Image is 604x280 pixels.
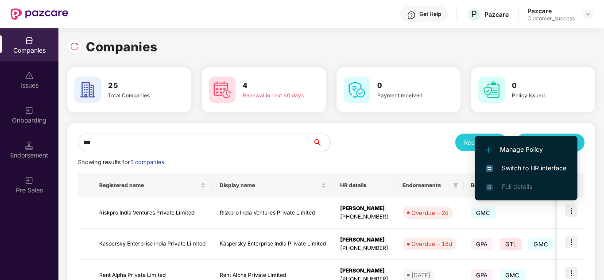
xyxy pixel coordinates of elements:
h3: 4 [243,80,304,92]
span: 3 companies. [130,159,166,165]
th: Display name [213,173,333,197]
span: filter [453,183,458,188]
span: P [471,9,477,19]
span: GTL [500,238,522,250]
span: Showing results for [78,159,166,165]
div: [PERSON_NAME] [340,204,388,213]
span: Full details [502,183,532,190]
td: Kaspersky Enterprise India Private Limited [213,229,333,260]
img: icon [565,267,577,279]
span: filter [451,180,460,191]
img: svg+xml;base64,PHN2ZyB3aWR0aD0iMTQuNSIgaGVpZ2h0PSIxNC41IiB2aWV3Qm94PSIwIDAgMTYgMTYiIGZpbGw9Im5vbm... [25,141,34,150]
span: GPA [471,238,493,250]
div: [PERSON_NAME] [340,236,388,244]
img: svg+xml;base64,PHN2ZyBpZD0iSGVscC0zMngzMiIgeG1sbnM9Imh0dHA6Ly93d3cudzMub3JnLzIwMDAvc3ZnIiB3aWR0aD... [407,11,416,19]
img: svg+xml;base64,PHN2ZyB4bWxucz0iaHR0cDovL3d3dy53My5vcmcvMjAwMC9zdmciIHdpZHRoPSI2MCIgaGVpZ2h0PSI2MC... [344,77,370,103]
img: icon [565,204,577,217]
span: Endorsements [403,182,449,189]
img: svg+xml;base64,PHN2ZyB4bWxucz0iaHR0cDovL3d3dy53My5vcmcvMjAwMC9zdmciIHdpZHRoPSI2MCIgaGVpZ2h0PSI2MC... [209,77,236,103]
span: Switch to HR interface [486,163,566,173]
h1: Companies [86,37,158,57]
img: svg+xml;base64,PHN2ZyB4bWxucz0iaHR0cDovL3d3dy53My5vcmcvMjAwMC9zdmciIHdpZHRoPSIxNiIgaGVpZ2h0PSIxNi... [486,165,493,172]
div: Total Companies [108,92,169,100]
img: svg+xml;base64,PHN2ZyB4bWxucz0iaHR0cDovL3d3dy53My5vcmcvMjAwMC9zdmciIHdpZHRoPSIxMi4yMDEiIGhlaWdodD... [486,147,491,153]
img: svg+xml;base64,PHN2ZyBpZD0iRHJvcGRvd24tMzJ4MzIiIHhtbG5zPSJodHRwOi8vd3d3LnczLm9yZy8yMDAwL3N2ZyIgd2... [585,11,592,18]
td: Kaspersky Enterprise India Private Limited [92,229,213,260]
div: Pazcare [527,7,575,15]
div: Policy issued [512,92,573,100]
div: Overdue - 2d [411,208,449,217]
img: svg+xml;base64,PHN2ZyB3aWR0aD0iMjAiIGhlaWdodD0iMjAiIHZpZXdCb3g9IjAgMCAyMCAyMCIgZmlsbD0ibm9uZSIgeG... [25,176,34,185]
img: icon [565,236,577,248]
button: search [312,134,331,151]
div: Get Help [419,11,441,18]
img: svg+xml;base64,PHN2ZyB4bWxucz0iaHR0cDovL3d3dy53My5vcmcvMjAwMC9zdmciIHdpZHRoPSI2MCIgaGVpZ2h0PSI2MC... [478,77,505,103]
div: Payment received [377,92,438,100]
div: Customer_success [527,15,575,22]
div: [PHONE_NUMBER] [340,244,388,253]
img: svg+xml;base64,PHN2ZyB4bWxucz0iaHR0cDovL3d3dy53My5vcmcvMjAwMC9zdmciIHdpZHRoPSIxNi4zNjMiIGhlaWdodD... [486,184,493,191]
span: search [312,139,330,146]
span: GMC [471,207,496,219]
div: Reports [464,138,498,147]
img: svg+xml;base64,PHN2ZyBpZD0iQ29tcGFuaWVzIiB4bWxucz0iaHR0cDovL3d3dy53My5vcmcvMjAwMC9zdmciIHdpZHRoPS... [25,36,34,45]
span: GMC [528,238,554,250]
img: svg+xml;base64,PHN2ZyB3aWR0aD0iMjAiIGhlaWdodD0iMjAiIHZpZXdCb3g9IjAgMCAyMCAyMCIgZmlsbD0ibm9uZSIgeG... [25,106,34,115]
h3: 0 [512,80,573,92]
th: Registered name [92,173,213,197]
div: Renewal in next 60 days [243,92,304,100]
span: Registered name [99,182,199,189]
img: svg+xml;base64,PHN2ZyBpZD0iUmVsb2FkLTMyeDMyIiB4bWxucz0iaHR0cDovL3d3dy53My5vcmcvMjAwMC9zdmciIHdpZH... [70,42,79,51]
div: Overdue - 18d [411,239,452,248]
img: svg+xml;base64,PHN2ZyB4bWxucz0iaHR0cDovL3d3dy53My5vcmcvMjAwMC9zdmciIHdpZHRoPSI2MCIgaGVpZ2h0PSI2MC... [74,77,101,103]
img: svg+xml;base64,PHN2ZyBpZD0iSXNzdWVzX2Rpc2FibGVkIiB4bWxucz0iaHR0cDovL3d3dy53My5vcmcvMjAwMC9zdmciIH... [25,71,34,80]
div: Pazcare [484,10,509,19]
span: Display name [220,182,319,189]
span: Manage Policy [486,145,566,154]
div: [PHONE_NUMBER] [340,213,388,221]
h3: 0 [377,80,438,92]
div: [DATE] [411,271,430,280]
img: New Pazcare Logo [11,8,68,20]
th: Benefits [464,173,572,197]
td: Riskpro India Ventures Private Limited [92,197,213,229]
div: [PERSON_NAME] [340,267,388,275]
h3: 25 [108,80,169,92]
td: Riskpro India Ventures Private Limited [213,197,333,229]
th: HR details [333,173,395,197]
